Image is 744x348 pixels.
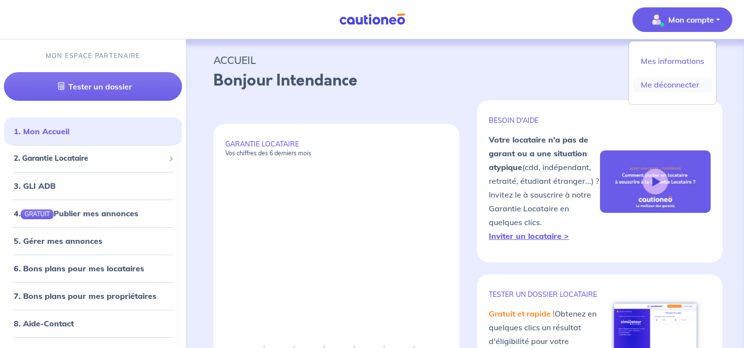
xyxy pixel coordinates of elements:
[225,140,447,157] p: GARANTIE LOCATAIRE
[633,53,712,69] a: Mes informations
[649,12,664,28] img: illu_account_valid_menu.svg
[225,149,311,157] em: Vos chiffres des 6 derniers mois
[14,319,74,328] a: 8. Aide-Contact
[4,72,182,101] a: Tester un dossier
[4,231,182,251] div: 5. Gérer mes annonces
[489,133,599,243] p: (cdd, indépendant, retraité, étudiant étranger...) ? Invitez le à souscrire à notre Garantie Loca...
[14,291,156,301] a: 7. Bons plans pour mes propriétaires
[4,121,182,141] div: 1. Mon Accueil
[4,259,182,278] div: 6. Bons plans pour mes locataires
[14,126,69,136] a: 1. Mon Accueil
[14,208,138,218] a: 4.GRATUITPublier mes annonces
[632,7,732,32] button: illu_account_valid_menu.svgMon compte
[4,286,182,306] div: 7. Bons plans pour mes propriétaires
[489,309,555,319] em: Gratuit et rapide !
[4,314,182,333] div: 8. Aide-Contact
[14,236,102,246] a: 5. Gérer mes annonces
[335,13,409,26] img: Cautioneo
[489,231,569,241] a: Inviter un locataire >
[4,176,182,196] div: 3. GLI ADB
[14,153,165,164] span: 2. Garantie Locataire
[489,135,588,172] strong: Votre locataire n'a pas de garant ou a une situation atypique
[489,116,599,125] p: BESOIN D'AIDE
[4,203,182,223] div: 4.GRATUITPublier mes annonces
[633,77,712,92] a: Me déconnecter
[489,290,599,299] p: TESTER un dossier locataire
[46,51,141,60] p: MON ESPACE PARTENAIRE
[4,149,182,168] div: 2. Garantie Locataire
[213,69,716,92] p: Bonjour Intendance
[600,150,711,213] img: video-gli-new-none.jpg
[668,14,714,26] p: Mon compte
[628,41,716,105] div: illu_account_valid_menu.svgMon compte
[14,181,56,191] a: 3. GLI ADB
[14,263,144,273] a: 6. Bons plans pour mes locataires
[213,51,716,69] p: ACCUEIL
